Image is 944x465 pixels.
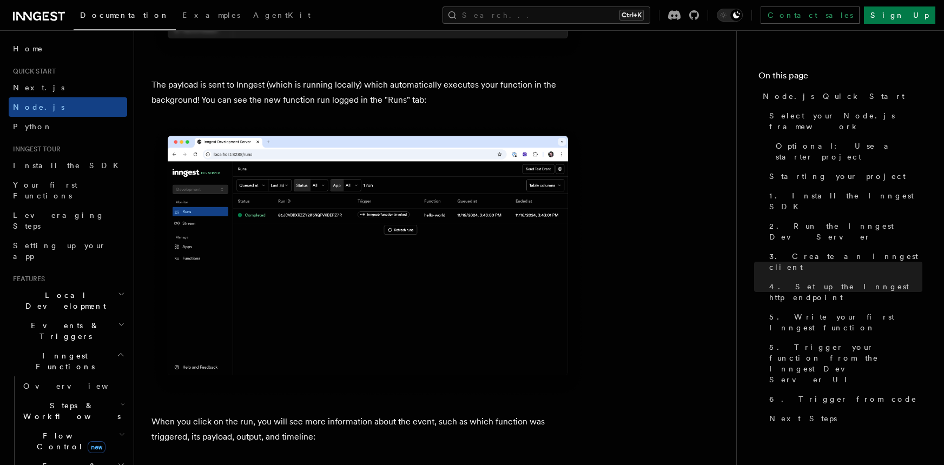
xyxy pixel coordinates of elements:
span: Your first Functions [13,181,77,200]
span: Documentation [80,11,169,19]
span: Quick start [9,67,56,76]
a: 3. Create an Inngest client [765,247,922,277]
button: Steps & Workflows [19,396,127,426]
a: Python [9,117,127,136]
span: Python [13,122,52,131]
a: Home [9,39,127,58]
h4: On this page [758,69,922,87]
kbd: Ctrl+K [619,10,644,21]
span: 6. Trigger from code [769,394,917,404]
span: Steps & Workflows [19,400,121,422]
a: Select your Node.js framework [765,106,922,136]
span: 5. Trigger your function from the Inngest Dev Server UI [769,342,922,385]
button: Inngest Functions [9,346,127,376]
span: 5. Write your first Inngest function [769,311,922,333]
a: 6. Trigger from code [765,389,922,409]
a: Leveraging Steps [9,205,127,236]
span: Install the SDK [13,161,125,170]
span: new [88,441,105,453]
a: 4. Set up the Inngest http endpoint [765,277,922,307]
span: Starting your project [769,171,906,182]
a: 5. Trigger your function from the Inngest Dev Server UI [765,337,922,389]
a: Overview [19,376,127,396]
span: Optional: Use a starter project [776,141,922,162]
a: Next.js [9,78,127,97]
span: Select your Node.js framework [769,110,922,132]
a: Starting your project [765,167,922,186]
span: 1. Install the Inngest SDK [769,190,922,212]
span: AgentKit [253,11,311,19]
span: Overview [23,382,135,390]
span: Local Development [9,290,118,311]
a: Install the SDK [9,156,127,175]
span: Setting up your app [13,241,106,261]
span: Leveraging Steps [13,211,104,230]
span: Events & Triggers [9,320,118,342]
a: Documentation [74,3,176,30]
img: Inngest Dev Server web interface's runs tab with a single completed run displayed [151,125,584,397]
span: Features [9,275,45,283]
a: AgentKit [247,3,317,29]
a: 1. Install the Inngest SDK [765,186,922,216]
a: Your first Functions [9,175,127,205]
span: Inngest Functions [9,350,117,372]
span: Next Steps [769,413,837,424]
a: 5. Write your first Inngest function [765,307,922,337]
button: Events & Triggers [9,316,127,346]
a: Contact sales [761,6,860,24]
span: 2. Run the Inngest Dev Server [769,221,922,242]
a: Examples [176,3,247,29]
p: When you click on the run, you will see more information about the event, such as which function ... [151,414,584,444]
span: Flow Control [19,430,119,452]
button: Toggle dark mode [717,9,743,22]
span: Examples [182,11,240,19]
a: Node.js [9,97,127,117]
button: Search...Ctrl+K [443,6,650,24]
button: Flow Controlnew [19,426,127,456]
span: 3. Create an Inngest client [769,251,922,273]
button: Local Development [9,285,127,316]
span: Next.js [13,83,64,92]
span: Inngest tour [9,145,61,154]
span: Node.js Quick Start [763,91,905,102]
a: Optional: Use a starter project [771,136,922,167]
span: Node.js [13,103,64,111]
p: The payload is sent to Inngest (which is running locally) which automatically executes your funct... [151,77,584,108]
span: 4. Set up the Inngest http endpoint [769,281,922,303]
a: Setting up your app [9,236,127,266]
span: Home [13,43,43,54]
a: Sign Up [864,6,935,24]
a: 2. Run the Inngest Dev Server [765,216,922,247]
a: Node.js Quick Start [758,87,922,106]
a: Next Steps [765,409,922,428]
